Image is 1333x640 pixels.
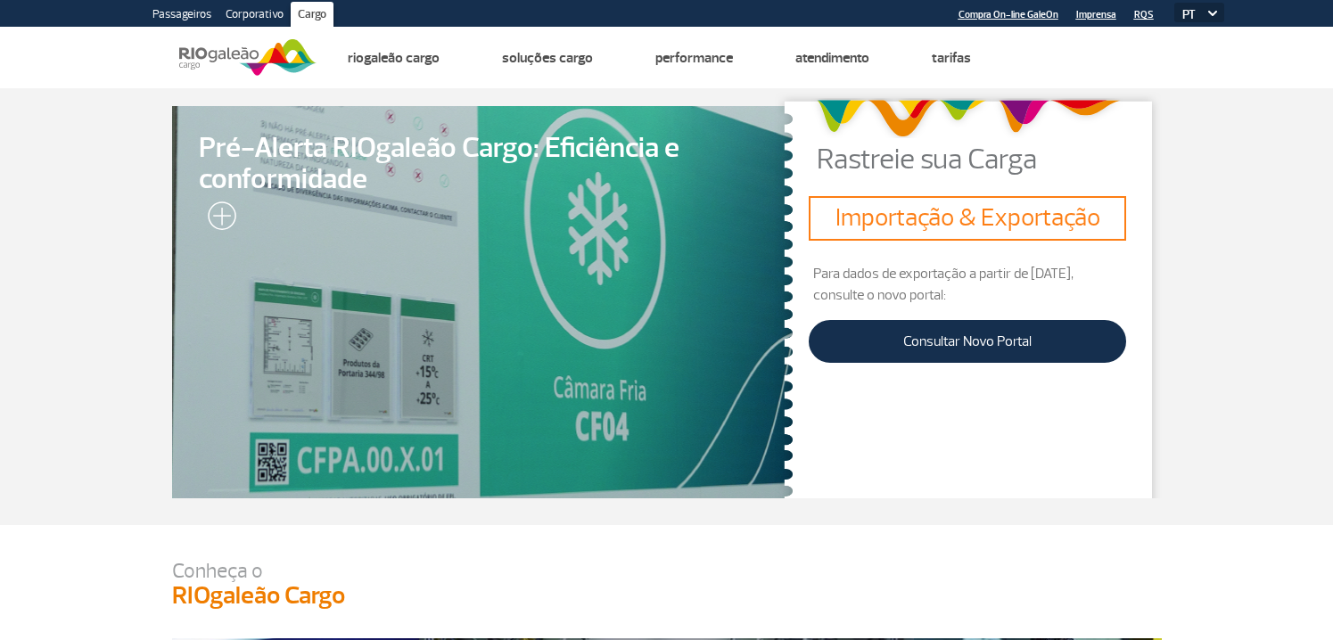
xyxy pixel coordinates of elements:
[810,91,1126,145] img: grafismo
[809,263,1126,306] p: Para dados de exportação a partir de [DATE], consulte o novo portal:
[1076,9,1116,21] a: Imprensa
[291,2,333,30] a: Cargo
[348,49,440,67] a: Riogaleão Cargo
[218,2,291,30] a: Corporativo
[817,145,1161,174] p: Rastreie sua Carga
[172,106,794,498] a: Pré-Alerta RIOgaleão Cargo: Eficiência e conformidade
[1134,9,1154,21] a: RQS
[172,581,1162,611] h3: RIOgaleão Cargo
[655,49,733,67] a: Performance
[816,203,1119,234] h3: Importação & Exportação
[199,201,236,237] img: leia-mais
[959,9,1058,21] a: Compra On-line GaleOn
[502,49,593,67] a: Soluções Cargo
[145,2,218,30] a: Passageiros
[932,49,971,67] a: Tarifas
[795,49,869,67] a: Atendimento
[172,561,1162,581] p: Conheça o
[809,320,1126,363] a: Consultar Novo Portal
[199,133,768,195] span: Pré-Alerta RIOgaleão Cargo: Eficiência e conformidade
